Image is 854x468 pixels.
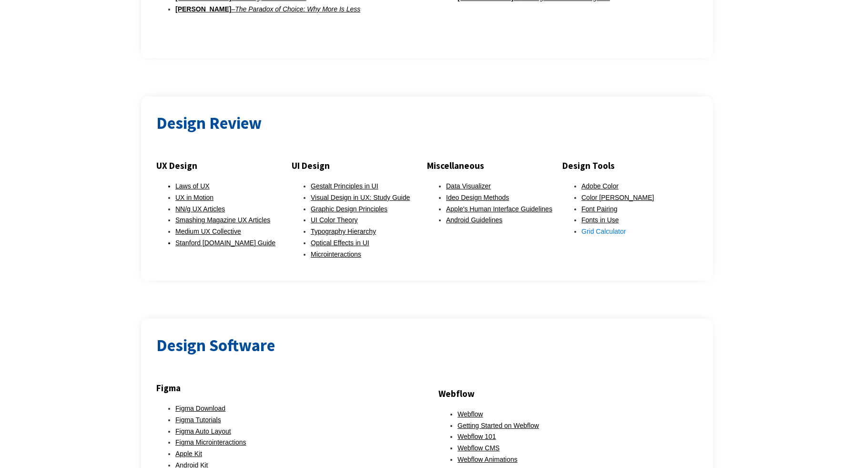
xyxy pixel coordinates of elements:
a: Ideo Design Methods [446,194,509,201]
a: NN/g UX Articles [175,205,225,213]
h2: Design Review [156,112,698,135]
a: Webflow 101 [457,433,496,440]
a: Figma Microinteractions [175,438,246,446]
a: Smashing Magazine UX Articles [175,216,270,224]
a: Apple Kit [175,450,202,458]
h3: UI Design [292,158,427,173]
strong: [PERSON_NAME] [175,5,231,13]
a: Fonts in Use [581,216,619,224]
a: UI Color Theory [311,216,358,224]
a: Graphic Design Principles [311,205,387,213]
h3: UX Design [156,158,292,173]
a: Webflow Animations [457,456,518,463]
h2: Design Software [156,334,698,357]
a: Figma Auto Layout [175,427,231,435]
a: Gestalt Principles in UI [311,182,378,190]
a: Font Pairing [581,205,617,213]
a: Android Guidelines [446,216,502,224]
a: Color [PERSON_NAME] [581,194,654,201]
a: Medium UX Collective [175,228,241,235]
a: Stanford [DOMAIN_NAME] Guide [175,239,275,247]
a: Visual Design in UX: Study Guide [311,194,410,201]
a: Grid Calculator [581,228,626,235]
a: Webflow CMS [457,444,499,452]
a: Figma Tutorials [175,416,221,424]
h3: Webflow [438,386,698,401]
h3: Design Tools [562,158,698,173]
a: Figma Download [175,405,225,412]
a: UX in Motion [175,194,213,201]
h3: Figma [156,380,416,395]
a: Apple's Human Interface Guidelines [446,205,552,213]
a: Optical Effects in UI [311,239,369,247]
a: Typography Hierarchy [311,228,376,235]
em: The Paradox of Choice: Why More Is Less [235,5,360,13]
a: Getting Started on Webflow [457,422,539,429]
h3: Miscellaneous [427,158,562,173]
a: [PERSON_NAME]–The Paradox of Choice: Why More Is Less [175,5,360,13]
a: Adobe Color [581,182,619,190]
a: Webflow [457,410,483,418]
a: Laws of UX [175,182,210,190]
a: Data Visualizer [446,182,491,190]
a: Microinteractions [311,250,361,258]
